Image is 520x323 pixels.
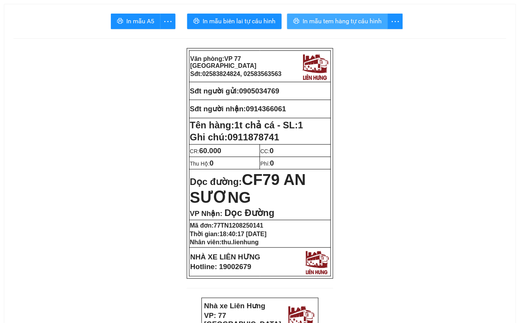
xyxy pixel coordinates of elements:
span: 0911878741 [227,132,279,142]
strong: Phiếu gửi hàng [32,42,84,50]
span: printer [117,18,123,25]
span: 0905034769 [239,87,279,95]
strong: Nhà xe Liên Hưng [3,4,64,12]
span: 60.000 [199,147,221,155]
span: 0905034769 [78,55,107,61]
strong: Nhà xe Liên Hưng [204,302,265,310]
span: 0 [270,147,274,155]
strong: Mã đơn: [190,222,263,229]
button: printerIn mẫu tem hàng tự cấu hình [287,14,388,29]
strong: Dọc đường: [190,176,306,205]
button: more [387,14,403,29]
img: logo [303,249,330,275]
span: Dọc Đường [224,207,274,218]
strong: SĐT gửi: [57,55,107,61]
strong: Thời gian: [190,231,267,237]
span: Phí: [260,161,274,167]
strong: Sđt người gửi: [190,87,239,95]
span: CF79 AN SƯƠNG [190,171,306,206]
span: 1 [298,120,303,130]
span: In mẫu biên lai tự cấu hình [203,16,275,26]
strong: Sđt người nhận: [190,105,246,113]
span: 02583824824, 02583563563 [202,71,282,77]
span: thu.lienhung [222,239,259,245]
span: 1t chả cá - SL: [234,120,303,130]
button: printerIn mẫu biên lai tự cấu hình [187,14,282,29]
button: more [160,14,176,29]
span: VP Nhận: [190,209,222,218]
span: 77TN1208250141 [214,222,263,229]
strong: NHÀ XE LIÊN HƯNG [190,253,260,261]
span: Thu Hộ: [190,161,214,167]
span: Ghi chú: [190,132,279,142]
span: more [160,17,175,26]
strong: Người gửi: [3,55,28,61]
span: VP 77 [GEOGRAPHIC_DATA] [190,55,257,69]
strong: Nhân viên: [190,239,259,245]
span: CR: [190,148,221,154]
span: In mẫu A5 [126,16,154,26]
span: 0914366061 [246,105,286,113]
span: 0 [270,159,274,167]
span: printer [293,18,300,25]
img: logo [83,5,114,38]
img: logo [300,52,330,81]
strong: Sđt: [190,71,282,77]
span: 0 [210,159,214,167]
strong: Văn phòng: [190,55,257,69]
span: more [388,17,403,26]
strong: Tên hàng: [190,120,303,130]
span: In mẫu tem hàng tự cấu hình [303,16,382,26]
span: CC: [260,148,274,154]
button: printerIn mẫu A5 [111,14,160,29]
strong: VP: 77 [GEOGRAPHIC_DATA], [GEOGRAPHIC_DATA] [3,14,82,39]
strong: Hotline: 19002679 [190,263,251,271]
span: printer [193,18,200,25]
span: 18:40:17 [DATE] [220,231,267,237]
